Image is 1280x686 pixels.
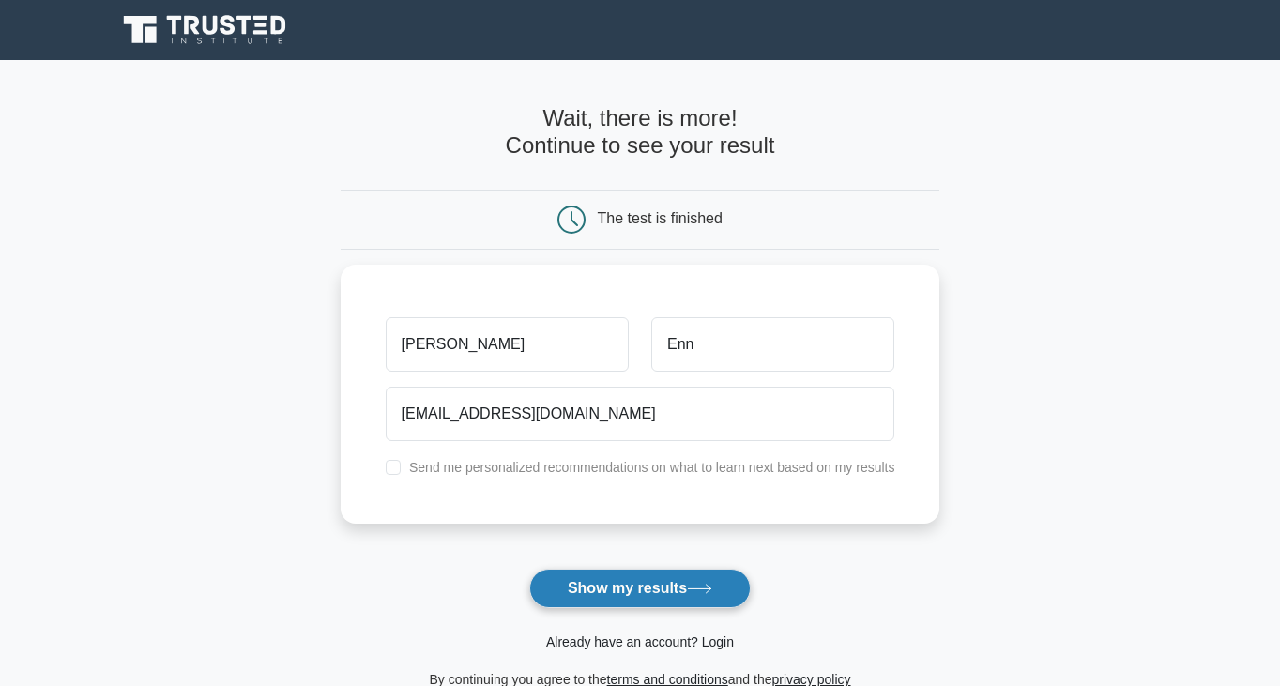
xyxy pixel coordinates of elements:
[598,210,723,226] div: The test is finished
[341,105,940,160] h4: Wait, there is more! Continue to see your result
[386,317,629,372] input: First name
[529,569,751,608] button: Show my results
[651,317,894,372] input: Last name
[386,387,895,441] input: Email
[546,634,734,649] a: Already have an account? Login
[409,460,895,475] label: Send me personalized recommendations on what to learn next based on my results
